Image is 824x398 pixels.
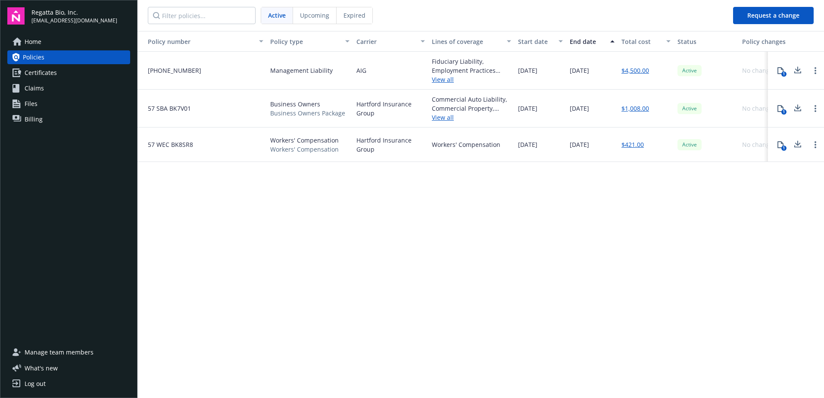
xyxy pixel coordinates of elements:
span: Active [681,67,698,75]
span: Active [268,11,286,20]
span: [DATE] [570,66,589,75]
a: Billing [7,112,130,126]
span: Active [681,105,698,112]
button: Status [674,31,739,52]
div: Carrier [356,37,415,46]
div: Fiduciary Liability, Employment Practices Liability, Crime, Directors and Officers [432,57,511,75]
div: Log out [25,377,46,391]
span: Management Liability [270,66,333,75]
span: Upcoming [300,11,329,20]
span: [DATE] [570,104,589,113]
div: No changes [742,66,776,75]
a: $4,500.00 [621,66,649,75]
a: $421.00 [621,140,644,149]
button: Start date [515,31,566,52]
a: Manage team members [7,345,130,359]
span: Workers' Compensation [270,145,339,154]
span: Business Owners Package [270,109,345,118]
span: Hartford Insurance Group [356,136,425,154]
span: Claims [25,81,44,95]
a: Open options [810,65,821,76]
button: Policy type [267,31,353,52]
span: Expired [343,11,365,20]
a: Home [7,35,130,49]
div: No changes [742,140,776,149]
a: Open options [810,103,821,114]
a: Claims [7,81,130,95]
button: 1 [772,100,789,117]
span: AIG [356,66,366,75]
div: 1 [781,109,787,115]
button: Carrier [353,31,428,52]
button: What's new [7,364,72,373]
span: Workers' Compensation [270,136,339,145]
span: 57 WEC BK8SR8 [141,140,193,149]
span: [PHONE_NUMBER] [141,66,201,75]
span: Hartford Insurance Group [356,99,425,118]
span: Certificates [25,66,57,80]
a: Files [7,97,130,111]
button: Request a change [733,7,814,24]
span: [EMAIL_ADDRESS][DOMAIN_NAME] [31,17,117,25]
span: Regatta Bio, Inc. [31,8,117,17]
span: [DATE] [518,66,537,75]
a: Policies [7,50,130,64]
div: 1 [781,72,787,77]
a: View all [432,113,511,122]
a: $1,008.00 [621,104,649,113]
button: Total cost [618,31,674,52]
button: Policy changes [739,31,793,52]
span: Active [681,141,698,149]
span: Policies [23,50,44,64]
div: Status [677,37,735,46]
input: Filter policies... [148,7,256,24]
a: Certificates [7,66,130,80]
img: navigator-logo.svg [7,7,25,25]
div: No changes [742,104,776,113]
button: 1 [772,136,789,153]
span: 57 SBA BK7V01 [141,104,191,113]
span: Business Owners [270,99,345,109]
div: Policy changes [742,37,789,46]
div: Lines of coverage [432,37,502,46]
div: 1 [781,146,787,151]
div: Policy number [141,37,254,46]
button: Regatta Bio, Inc.[EMAIL_ADDRESS][DOMAIN_NAME] [31,7,130,25]
button: Lines of coverage [428,31,515,52]
span: What ' s new [25,364,58,373]
button: End date [566,31,618,52]
a: Open options [810,140,821,150]
a: View all [432,75,511,84]
div: Workers' Compensation [432,140,500,149]
div: Toggle SortBy [141,37,254,46]
span: Manage team members [25,345,94,359]
span: [DATE] [570,140,589,149]
div: Start date [518,37,553,46]
div: Total cost [621,37,661,46]
div: Commercial Auto Liability, Commercial Property, General Liability, Employment Practices Liability [432,95,511,113]
span: Home [25,35,41,49]
button: 1 [772,62,789,79]
span: [DATE] [518,140,537,149]
span: Files [25,97,37,111]
span: [DATE] [518,104,537,113]
div: Policy type [270,37,340,46]
div: End date [570,37,605,46]
span: Billing [25,112,43,126]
